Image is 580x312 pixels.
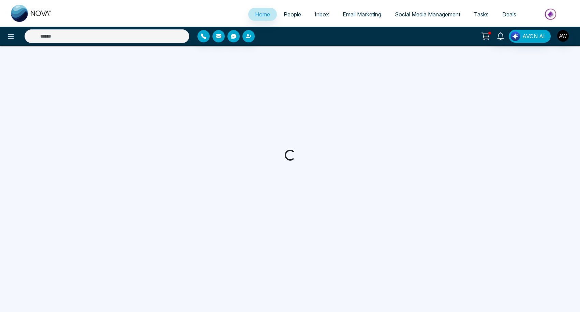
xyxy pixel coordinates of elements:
[284,11,301,18] span: People
[509,30,551,43] button: AVON AI
[557,30,569,42] img: User Avatar
[388,8,467,21] a: Social Media Management
[395,11,460,18] span: Social Media Management
[502,11,516,18] span: Deals
[474,11,489,18] span: Tasks
[11,5,52,22] img: Nova CRM Logo
[467,8,495,21] a: Tasks
[308,8,336,21] a: Inbox
[336,8,388,21] a: Email Marketing
[248,8,277,21] a: Home
[315,11,329,18] span: Inbox
[510,31,520,41] img: Lead Flow
[277,8,308,21] a: People
[343,11,381,18] span: Email Marketing
[255,11,270,18] span: Home
[526,6,576,22] img: Market-place.gif
[522,32,545,40] span: AVON AI
[495,8,523,21] a: Deals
